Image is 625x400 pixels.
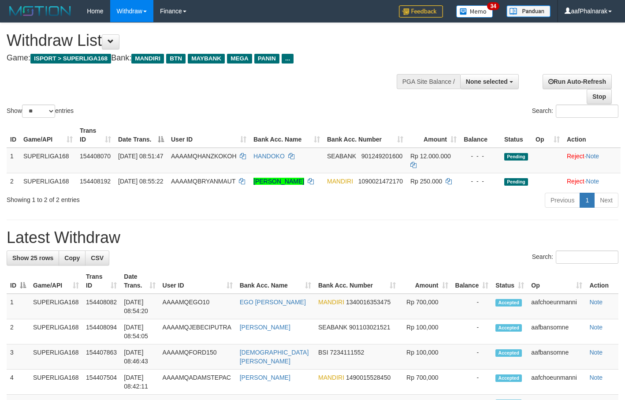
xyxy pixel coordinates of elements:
[250,123,324,148] th: Bank Acc. Name: activate to sort column ascending
[586,178,599,185] a: Note
[327,153,356,160] span: SEABANK
[115,123,167,148] th: Date Trans.: activate to sort column descending
[324,123,407,148] th: Bank Acc. Number: activate to sort column ascending
[528,319,586,344] td: aafbansomne
[22,105,55,118] select: Showentries
[589,299,603,306] a: Note
[460,123,501,148] th: Balance
[346,299,391,306] span: Copy 1340016353475 to clipboard
[399,269,452,294] th: Amount: activate to sort column ascending
[7,4,74,18] img: MOTION_logo.png
[315,269,399,294] th: Bank Acc. Number: activate to sort column ascending
[456,5,493,18] img: Button%20Memo.svg
[399,5,443,18] img: Feedback.jpg
[118,178,163,185] span: [DATE] 08:55:22
[586,153,599,160] a: Note
[240,299,306,306] a: EGO [PERSON_NAME]
[30,269,82,294] th: Game/API: activate to sort column ascending
[85,250,109,265] a: CSV
[120,319,159,344] td: [DATE] 08:54:05
[166,54,186,64] span: BTN
[452,319,492,344] td: -
[120,344,159,370] td: [DATE] 08:46:43
[563,173,621,189] td: ·
[7,269,30,294] th: ID: activate to sort column descending
[495,349,522,357] span: Accepted
[346,374,391,381] span: Copy 1490015528450 to clipboard
[495,374,522,382] span: Accepted
[7,32,408,49] h1: Withdraw List
[20,148,76,173] td: SUPERLIGA168
[410,153,451,160] span: Rp 12.000.000
[7,123,20,148] th: ID
[118,153,163,160] span: [DATE] 08:51:47
[407,123,460,148] th: Amount: activate to sort column ascending
[188,54,225,64] span: MAYBANK
[80,153,111,160] span: 154408070
[528,269,586,294] th: Op: activate to sort column ascending
[120,269,159,294] th: Date Trans.: activate to sort column ascending
[7,54,408,63] h4: Game: Bank:
[64,254,80,262] span: Copy
[159,370,236,395] td: AAAAMQADAMSTEPAC
[82,370,120,395] td: 154407504
[567,178,584,185] a: Reject
[91,254,104,262] span: CSV
[452,294,492,319] td: -
[30,344,82,370] td: SUPERLIGA168
[587,89,612,104] a: Stop
[452,344,492,370] td: -
[466,78,508,85] span: None selected
[159,319,236,344] td: AAAAMQJEBECIPUTRA
[589,374,603,381] a: Note
[7,344,30,370] td: 3
[399,370,452,395] td: Rp 700,000
[7,192,254,204] div: Showing 1 to 2 of 2 entries
[556,250,618,264] input: Search:
[589,349,603,356] a: Note
[131,54,164,64] span: MANDIRI
[236,269,315,294] th: Bank Acc. Name: activate to sort column ascending
[7,229,618,247] h1: Latest Withdraw
[20,123,76,148] th: Game/API: activate to sort column ascending
[240,349,309,365] a: [DEMOGRAPHIC_DATA][PERSON_NAME]
[330,349,364,356] span: Copy 7234111552 to clipboard
[30,370,82,395] td: SUPERLIGA168
[253,153,285,160] a: HANDOKO
[82,319,120,344] td: 154408094
[504,153,528,161] span: Pending
[7,370,30,395] td: 4
[528,370,586,395] td: aafchoeunmanni
[464,152,497,161] div: - - -
[532,105,618,118] label: Search:
[120,294,159,319] td: [DATE] 08:54:20
[487,2,499,10] span: 34
[7,294,30,319] td: 1
[12,254,53,262] span: Show 25 rows
[254,54,279,64] span: PANIN
[495,299,522,307] span: Accepted
[563,123,621,148] th: Action
[240,324,290,331] a: [PERSON_NAME]
[7,173,20,189] td: 2
[399,294,452,319] td: Rp 700,000
[594,193,618,208] a: Next
[76,123,115,148] th: Trans ID: activate to sort column ascending
[253,178,304,185] a: [PERSON_NAME]
[361,153,402,160] span: Copy 901249201600 to clipboard
[59,250,86,265] a: Copy
[7,148,20,173] td: 1
[20,173,76,189] td: SUPERLIGA168
[501,123,532,148] th: Status
[399,344,452,370] td: Rp 100,000
[563,148,621,173] td: ·
[30,319,82,344] td: SUPERLIGA168
[492,269,528,294] th: Status: activate to sort column ascending
[580,193,595,208] a: 1
[567,153,584,160] a: Reject
[586,269,618,294] th: Action
[399,319,452,344] td: Rp 100,000
[318,299,344,306] span: MANDIRI
[528,344,586,370] td: aafbansomne
[506,5,551,17] img: panduan.png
